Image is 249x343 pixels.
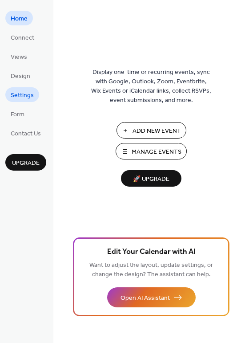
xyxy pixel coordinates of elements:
a: Views [5,49,32,64]
a: Contact Us [5,126,46,140]
span: Settings [11,91,34,100]
span: Contact Us [11,129,41,139]
span: Add New Event [133,127,181,136]
span: Home [11,14,28,24]
button: Open AI Assistant [107,287,196,307]
span: Design [11,72,30,81]
a: Design [5,68,36,83]
a: Settings [5,87,39,102]
button: Add New Event [116,122,186,139]
span: Manage Events [132,147,181,157]
button: Manage Events [116,143,187,159]
button: Upgrade [5,154,46,171]
span: Upgrade [12,159,40,168]
span: Connect [11,33,34,43]
a: Connect [5,30,40,45]
span: Form [11,110,24,119]
span: Open AI Assistant [120,294,170,303]
span: Views [11,53,27,62]
span: Display one-time or recurring events, sync with Google, Outlook, Zoom, Eventbrite, Wix Events or ... [91,68,211,105]
a: Form [5,106,30,121]
span: Want to adjust the layout, update settings, or change the design? The assistant can help. [89,259,213,281]
span: Edit Your Calendar with AI [107,246,196,258]
button: 🚀 Upgrade [121,170,181,187]
a: Home [5,11,33,25]
span: 🚀 Upgrade [126,173,176,185]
